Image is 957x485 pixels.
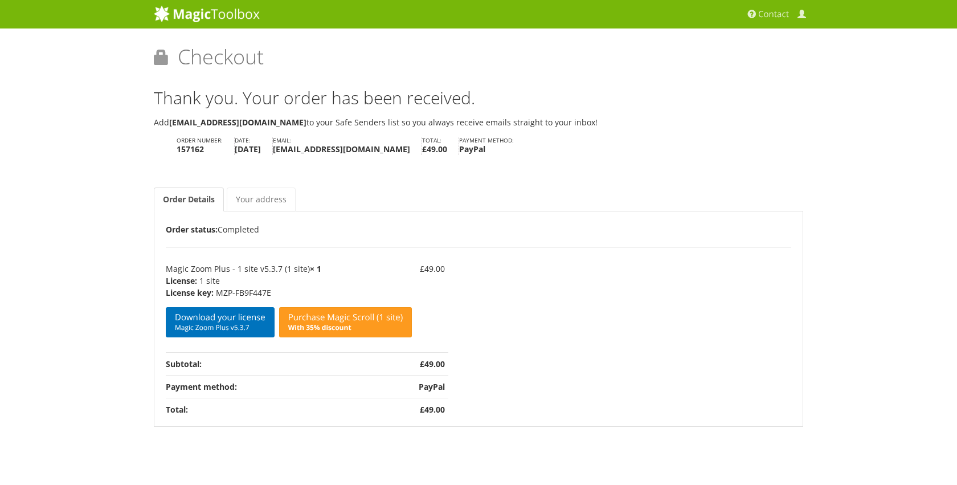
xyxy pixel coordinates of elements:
bdi: 49.00 [420,263,445,274]
p: 1 site [166,275,412,287]
li: Payment method: [459,137,525,155]
td: Magic Zoom Plus - 1 site v5.3.7 (1 site) [166,259,415,352]
p: Thank you. Your order has been received. [154,91,803,104]
span: £ [420,358,424,369]
span: £ [420,263,424,274]
strong: [DATE] [235,143,261,155]
img: MagicToolbox.com - Image tools for your website [154,5,260,22]
a: Purchase Magic Scroll (1 site)With 35% discount [279,307,412,337]
li: Total: [422,137,459,155]
strong: × 1 [310,263,321,274]
bdi: 49.00 [422,144,447,154]
h1: Checkout [154,46,803,77]
a: Download your licenseMagic Zoom Plus v5.3.7 [166,307,275,337]
span: £ [420,404,424,415]
span: Contact [758,9,789,20]
span: Magic Zoom Plus v5.3.7 [175,323,265,332]
p: MZP-FB9F447E [166,287,412,299]
a: Order Details [154,188,224,211]
strong: License key: [166,287,214,299]
span: £ [422,144,427,154]
li: Order number: [177,137,235,155]
th: Total: [166,398,415,421]
strong: 157162 [177,143,223,155]
li: Date: [235,137,273,155]
a: Your address [227,188,296,211]
strong: [EMAIL_ADDRESS][DOMAIN_NAME] [273,143,410,155]
p: Completed [166,223,791,236]
b: Order status: [166,224,218,235]
bdi: 49.00 [420,404,445,415]
b: [EMAIL_ADDRESS][DOMAIN_NAME] [169,117,306,128]
bdi: 49.00 [420,358,445,369]
b: With 35% discount [288,323,351,332]
td: PayPal [415,375,448,398]
th: Subtotal: [166,352,415,375]
li: Email: [273,137,422,155]
p: Add to your Safe Senders list so you always receive emails straight to your inbox! [154,116,803,129]
th: Payment method: [166,375,415,398]
strong: License: [166,275,197,287]
strong: PayPal [459,143,514,155]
